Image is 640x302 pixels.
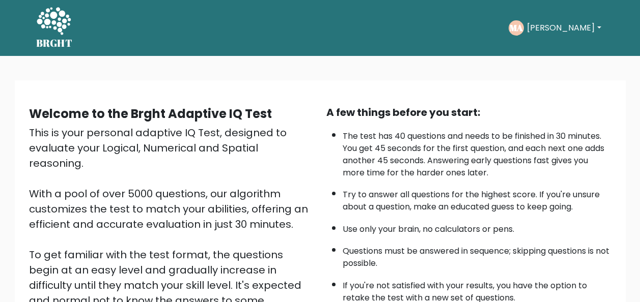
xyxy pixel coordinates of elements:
[29,105,272,122] b: Welcome to the Brght Adaptive IQ Test
[510,22,523,34] text: MA
[524,21,604,35] button: [PERSON_NAME]
[326,105,611,120] div: A few things before you start:
[343,184,611,213] li: Try to answer all questions for the highest score. If you're unsure about a question, make an edu...
[36,37,73,49] h5: BRGHT
[343,218,611,235] li: Use only your brain, no calculators or pens.
[343,240,611,269] li: Questions must be answered in sequence; skipping questions is not possible.
[36,4,73,52] a: BRGHT
[343,125,611,179] li: The test has 40 questions and needs to be finished in 30 minutes. You get 45 seconds for the firs...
